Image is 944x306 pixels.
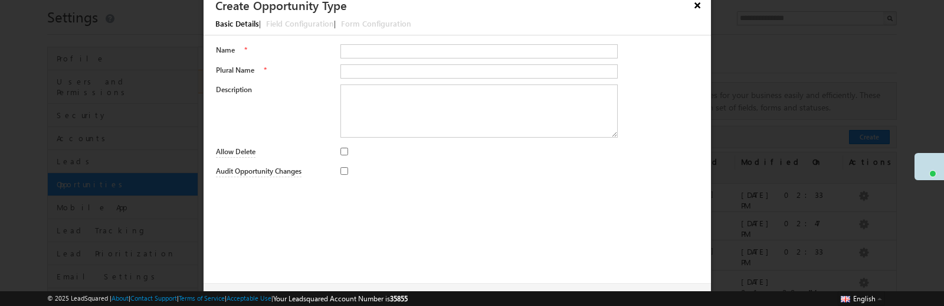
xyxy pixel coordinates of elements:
label: Description [216,84,328,95]
a: Terms of Service [179,294,225,302]
a: Acceptable Use [227,294,271,302]
span: English [853,294,876,303]
label: Plural Name [216,65,254,76]
label: Audit Opportunity Changes [216,166,301,177]
label: Name [216,45,235,56]
span: 35855 [390,294,408,303]
label: Allow Delete [216,147,255,158]
a: About [112,294,129,302]
div: | | [204,15,723,35]
button: English [838,291,885,305]
span: © 2025 LeadSquared | | | | | [47,293,408,304]
a: Contact Support [130,294,177,302]
span: Your Leadsquared Account Number is [273,294,408,303]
